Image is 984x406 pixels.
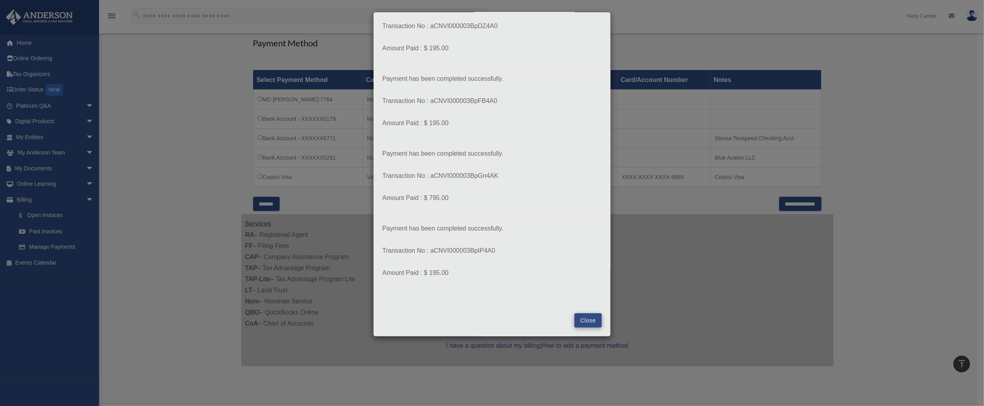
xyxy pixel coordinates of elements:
p: Amount Paid : $ 195.00 [382,267,602,278]
p: Amount Paid : $ 195.00 [382,118,602,129]
p: Transaction No : aCNVI000003BpDZ4A0 [382,21,602,32]
p: Payment has been completed successfully. [382,73,602,84]
p: Transaction No : aCNVI000003BpIP4A0 [382,245,602,256]
p: Transaction No : aCNVI000003BpGn4AK [382,170,602,181]
p: Payment has been completed successfully. [382,148,602,159]
p: Payment has been completed successfully. [382,223,602,234]
p: Amount Paid : $ 195.00 [382,43,602,54]
p: Transaction No : aCNVI000003BpFB4A0 [382,95,602,107]
p: Amount Paid : $ 795.00 [382,193,602,204]
button: Close [574,313,602,328]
